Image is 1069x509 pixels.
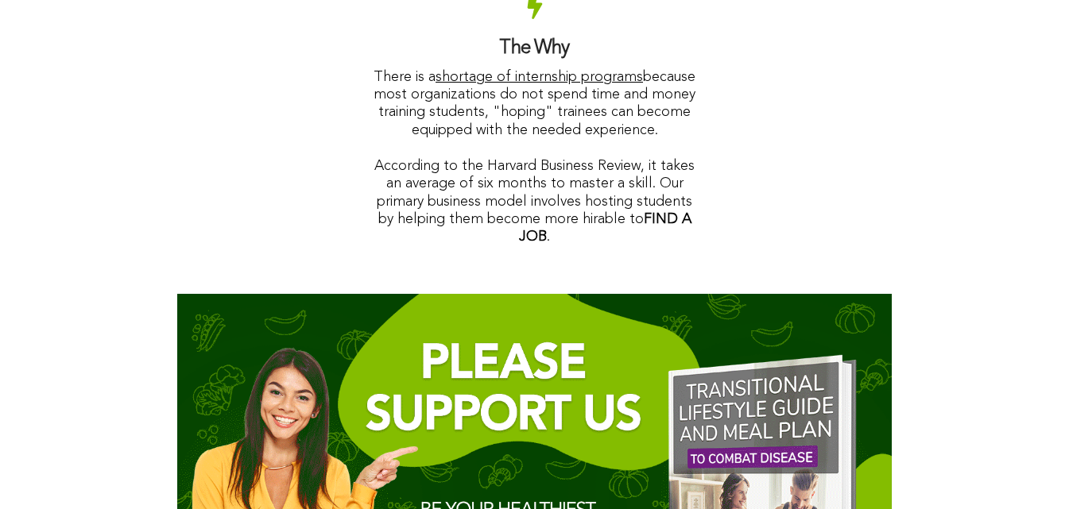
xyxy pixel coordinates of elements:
[368,68,702,246] p: There is a because most organizations do not spend time and money training students, "hoping" tra...
[481,63,588,93] input: SUBSCRIBE
[436,70,643,84] span: shortage of internship programs
[519,212,691,244] strong: FIND A JOB
[990,433,1069,509] iframe: Chat Widget
[368,37,702,60] h3: The Why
